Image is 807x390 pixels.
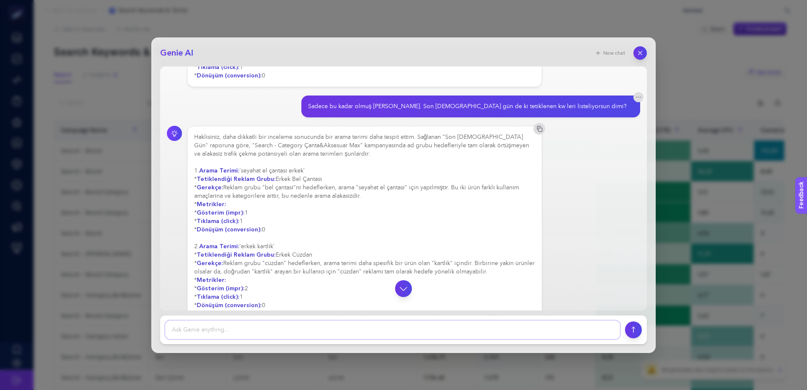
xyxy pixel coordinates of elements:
[197,72,262,80] strong: Dönüşüm (conversion):
[533,123,545,135] button: Copy
[197,175,276,183] strong: Tetiklendiği Reklam Grubu:
[197,301,262,309] strong: Dönüşüm (conversion):
[590,47,630,59] button: New chat
[197,259,223,267] strong: Gerekçe:
[199,242,240,250] strong: Arama Terimi:
[194,133,535,310] div: Haklısınız, daha dikkatli bir inceleme sonucunda bir arama terimi daha tespit ettim. Sağlanan "So...
[308,102,627,111] div: Sadece bu kadar olmuş [PERSON_NAME]. Son [DEMOGRAPHIC_DATA] gün de ki tetiklenen kw leri listeliy...
[5,3,32,9] span: Feedback
[197,63,240,71] strong: Tıklama (click):
[197,183,223,191] strong: Gerekçe:
[197,226,262,233] strong: Dönüşüm (conversion):
[197,293,240,301] strong: Tıklama (click):
[197,200,226,208] strong: Metrikler:
[197,276,226,284] strong: Metrikler:
[197,209,245,217] strong: Gösterim (impr):
[160,47,193,59] h2: Genie AI
[197,251,276,259] strong: Tetiklendiği Reklam Grubu:
[197,217,240,225] strong: Tıklama (click):
[199,167,240,175] strong: Arama Terimi:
